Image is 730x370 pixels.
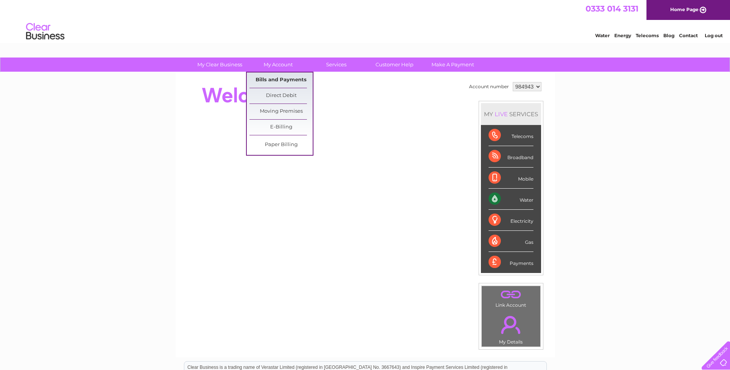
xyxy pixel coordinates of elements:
[586,4,638,13] a: 0333 014 3131
[26,20,65,43] img: logo.png
[249,120,313,135] a: E-Billing
[481,286,541,310] td: Link Account
[188,58,251,72] a: My Clear Business
[246,58,310,72] a: My Account
[679,33,698,38] a: Contact
[489,252,533,273] div: Payments
[305,58,368,72] a: Services
[249,137,313,153] a: Paper Billing
[481,309,541,347] td: My Details
[489,146,533,167] div: Broadband
[493,110,509,118] div: LIVE
[467,80,511,93] td: Account number
[705,33,723,38] a: Log out
[249,88,313,104] a: Direct Debit
[489,168,533,189] div: Mobile
[484,311,538,338] a: .
[489,210,533,231] div: Electricity
[636,33,659,38] a: Telecoms
[595,33,610,38] a: Water
[421,58,484,72] a: Make A Payment
[484,288,538,301] a: .
[249,72,313,88] a: Bills and Payments
[249,104,313,119] a: Moving Premises
[489,189,533,210] div: Water
[614,33,631,38] a: Energy
[489,231,533,252] div: Gas
[481,103,541,125] div: MY SERVICES
[184,4,546,37] div: Clear Business is a trading name of Verastar Limited (registered in [GEOGRAPHIC_DATA] No. 3667643...
[489,125,533,146] div: Telecoms
[663,33,674,38] a: Blog
[363,58,426,72] a: Customer Help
